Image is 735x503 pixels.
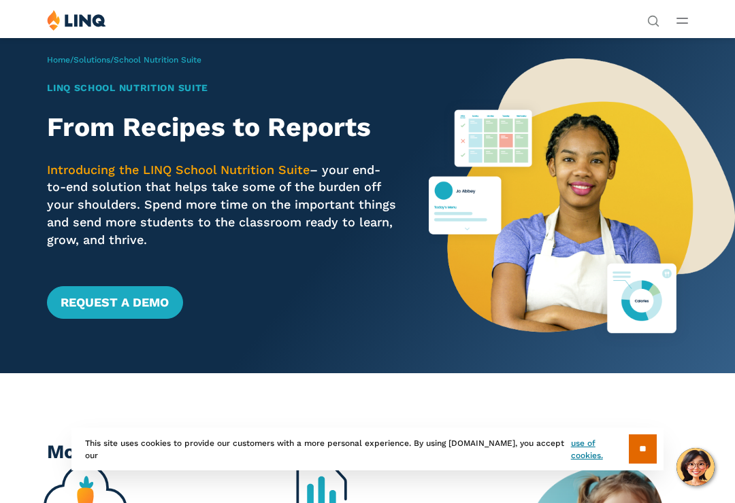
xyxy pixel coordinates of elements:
[47,81,399,95] h1: LINQ School Nutrition Suite
[47,161,399,249] p: – your end-to-end solution that helps take some of the burden off your shoulders. Spend more time...
[47,438,688,466] h2: Modernizing Schools, Inspiring Success
[647,14,659,26] button: Open Search Bar
[47,55,70,65] a: Home
[429,37,735,373] img: Nutrition Suite Launch
[47,286,182,319] a: Request a Demo
[47,162,310,177] span: Introducing the LINQ School Nutrition Suite
[73,55,110,65] a: Solutions
[47,55,201,65] span: / /
[47,10,106,31] img: LINQ | K‑12 Software
[676,448,715,486] button: Hello, have a question? Let’s chat.
[647,10,659,26] nav: Utility Navigation
[676,13,688,28] button: Open Main Menu
[47,112,399,143] h2: From Recipes to Reports
[571,437,629,462] a: use of cookies.
[114,55,201,65] span: School Nutrition Suite
[71,428,664,470] div: This site uses cookies to provide our customers with a more personal experience. By using [DOMAIN...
